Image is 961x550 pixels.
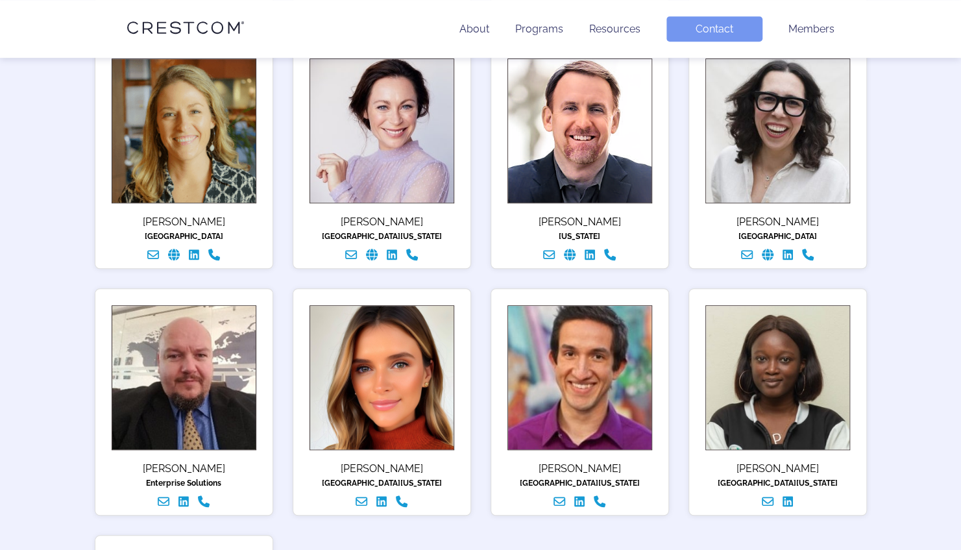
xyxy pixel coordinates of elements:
a: Programs [515,23,563,35]
a: Website [168,248,180,262]
img: Young [507,58,652,203]
img: Faeron [310,58,454,203]
a: Call [396,495,408,508]
a: About [459,23,489,35]
a: Contact [666,16,762,42]
div: [PERSON_NAME] [498,462,662,475]
div: [PERSON_NAME] [696,462,860,475]
a: Call [208,248,220,262]
a: Linked In [178,495,189,508]
a: Call [604,248,616,262]
div: [GEOGRAPHIC_DATA][US_STATE] [300,479,464,488]
img: Rasnake [310,305,454,450]
div: [PERSON_NAME] [300,462,464,475]
a: Email [147,248,159,262]
a: Linked In [783,248,793,262]
div: Enterprise Solutions [102,479,266,488]
a: Website [564,248,576,262]
a: Email [762,495,773,508]
a: Website [762,248,773,262]
div: [GEOGRAPHIC_DATA][US_STATE] [300,232,464,241]
a: Call [406,248,418,262]
div: [GEOGRAPHIC_DATA][US_STATE] [498,479,662,488]
a: Email [158,495,169,508]
div: [PERSON_NAME] [696,216,860,228]
a: Linked In [574,495,585,508]
a: Linked In [376,495,387,508]
a: Linked In [585,248,595,262]
div: [GEOGRAPHIC_DATA][US_STATE] [696,479,860,488]
a: Email [543,248,555,262]
div: [GEOGRAPHIC_DATA] [696,232,860,241]
a: Website [366,248,378,262]
img: Bialik [112,305,256,450]
a: Email [345,248,357,262]
a: Call [802,248,814,262]
div: [GEOGRAPHIC_DATA] [102,232,266,241]
div: [PERSON_NAME] [102,216,266,228]
a: Call [594,495,605,508]
a: Email [553,495,565,508]
div: [US_STATE] [498,232,662,241]
a: Linked In [783,495,793,508]
a: Linked In [189,248,199,262]
a: Linked In [387,248,397,262]
a: Members [788,23,834,35]
img: Shults [705,58,850,203]
a: Resources [589,23,640,35]
div: [PERSON_NAME] [498,216,662,228]
a: Email [356,495,367,508]
img: Vargas [507,305,652,450]
img: Oladunjoye [705,305,850,450]
div: [PERSON_NAME] [300,216,464,228]
a: Call [198,495,210,508]
img: Paglierani [112,58,256,203]
a: Email [741,248,753,262]
div: [PERSON_NAME] [102,462,266,475]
